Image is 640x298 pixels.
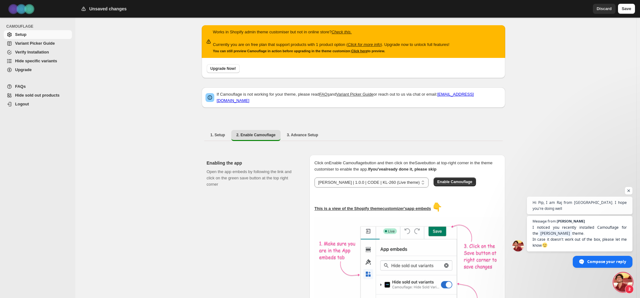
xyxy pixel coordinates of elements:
span: Message from [533,219,556,223]
span: Enable Camouflage [437,179,472,184]
h2: Enabling the app [207,160,299,166]
a: Upgrade [4,65,72,74]
h2: Unsaved changes [89,6,127,12]
small: You can still preview Camouflage in action before upgrading in the theme customizer. to preview. [213,49,385,53]
span: Upgrade Now! [211,66,236,71]
span: 2 [625,285,634,294]
span: Hide specific variants [15,59,57,63]
span: Logout [15,102,29,106]
a: Variant Picker Guide [4,39,72,48]
a: FAQs [319,92,330,97]
button: Discard [593,4,615,14]
a: Logout [4,100,72,109]
p: Works in Shopify admin theme customiser but not in online store? [213,29,450,35]
span: 👇 [432,202,442,212]
button: Enable Camouflage [434,177,476,186]
a: Variant Picker Guide [336,92,373,97]
a: Check this. [331,30,352,34]
span: Hide sold out products [15,93,60,98]
span: Setup [15,32,26,37]
span: 2. Enable Camouflage [236,132,276,138]
a: Enable Camouflage [434,179,476,184]
span: FAQs [15,84,26,89]
span: Verify Installation [15,50,49,54]
b: If you've already done it, please skip [368,167,436,171]
span: Variant Picker Guide [15,41,55,46]
button: Save [618,4,635,14]
span: Save [622,6,631,12]
u: This is a view of the Shopify theme customizer's app embeds [315,206,431,211]
a: Setup [4,30,72,39]
span: I noticed you recently installed Camouflage for the theme. In case it doesn't work out of the box... [533,224,627,248]
span: Upgrade [15,67,32,72]
span: CAMOUFLAGE [6,24,72,29]
span: 1. Setup [211,132,225,138]
a: Hide specific variants [4,57,72,65]
button: Upgrade Now! [207,64,240,73]
p: Click on Enable Camouflage button and then click on the Save button at top-right corner in the th... [315,160,500,172]
a: Click here [351,49,368,53]
p: Currently you are on free plan that support products with 1 product option ( ). Upgrade now to un... [213,42,450,48]
a: Verify Installation [4,48,72,57]
span: 3. Advance Setup [287,132,318,138]
p: If Camouflage is not working for your theme, please read and or reach out to us via chat or email: [217,91,501,104]
span: [PERSON_NAME] [557,219,585,223]
span: Discard [597,6,612,12]
a: FAQs [4,82,72,91]
span: Compose your reply [587,256,626,267]
a: Hide sold out products [4,91,72,100]
a: Open chat [614,273,632,292]
span: Hi Pip, I am Raj from [GEOGRAPHIC_DATA]. I hope you're doing well [533,200,627,211]
a: Click for more info [348,42,381,47]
